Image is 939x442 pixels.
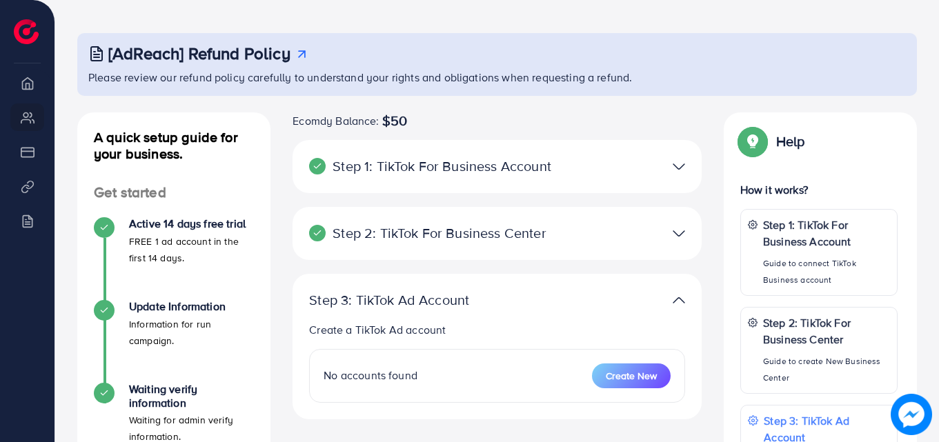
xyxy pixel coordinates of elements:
[14,19,39,44] img: logo
[763,353,890,386] p: Guide to create New Business Center
[309,321,685,338] p: Create a TikTok Ad account
[293,112,379,129] span: Ecomdy Balance:
[77,300,270,383] li: Update Information
[740,129,765,154] img: Popup guide
[129,316,254,349] p: Information for run campaign.
[309,292,552,308] p: Step 3: TikTok Ad Account
[673,290,685,310] img: TikTok partner
[776,133,805,150] p: Help
[108,43,290,63] h3: [AdReach] Refund Policy
[129,233,254,266] p: FREE 1 ad account in the first 14 days.
[88,69,909,86] p: Please review our refund policy carefully to understand your rights and obligations when requesti...
[763,217,890,250] p: Step 1: TikTok For Business Account
[309,158,552,174] p: Step 1: TikTok For Business Account
[763,314,890,348] p: Step 2: TikTok For Business Center
[77,129,270,162] h4: A quick setup guide for your business.
[592,363,671,388] button: Create New
[382,112,407,129] span: $50
[129,300,254,313] h4: Update Information
[891,394,932,435] img: image
[77,184,270,201] h4: Get started
[763,255,890,288] p: Guide to connect TikTok Business account
[673,223,685,243] img: TikTok partner
[129,217,254,230] h4: Active 14 days free trial
[673,157,685,177] img: TikTok partner
[324,368,417,383] span: No accounts found
[740,181,898,198] p: How it works?
[309,225,552,241] p: Step 2: TikTok For Business Center
[129,383,254,409] h4: Waiting verify information
[77,217,270,300] li: Active 14 days free trial
[606,369,657,383] span: Create New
